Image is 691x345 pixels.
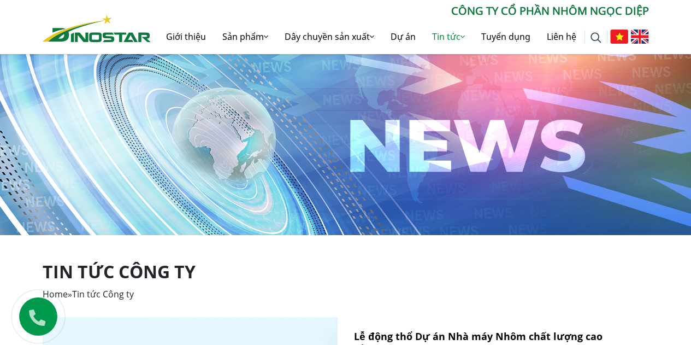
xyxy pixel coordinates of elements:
[43,288,134,300] span: »
[539,19,584,54] a: Liên hệ
[43,15,151,42] img: Nhôm Dinostar
[631,30,649,44] img: English
[473,19,539,54] a: Tuyển dụng
[382,19,424,54] a: Dự án
[424,19,473,54] a: Tin tức
[590,32,601,43] img: search
[158,19,214,54] a: Giới thiệu
[43,261,649,282] h1: Tin tức Công ty
[214,19,276,54] a: Sản phẩm
[276,19,382,54] a: Dây chuyền sản xuất
[610,30,628,44] img: Tiếng Việt
[43,288,68,300] a: Home
[72,288,134,300] span: Tin tức Công ty
[151,3,649,19] p: CÔNG TY CỔ PHẦN NHÔM NGỌC DIỆP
